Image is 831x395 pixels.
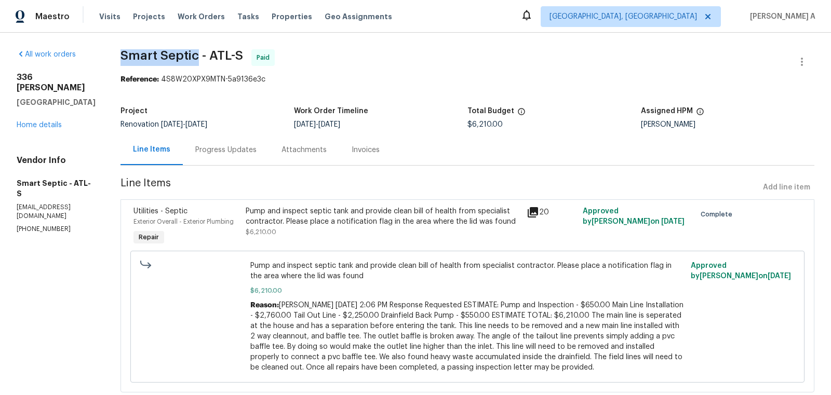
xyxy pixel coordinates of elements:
h4: Vendor Info [17,155,96,166]
span: Repair [135,232,163,242]
div: Attachments [282,145,327,155]
span: - [161,121,207,128]
span: Complete [701,209,736,220]
span: Approved by [PERSON_NAME] on [691,262,791,280]
span: Pump and inspect septic tank and provide clean bill of health from specialist contractor. Please ... [250,261,685,281]
h5: [GEOGRAPHIC_DATA] [17,97,96,107]
span: $6,210.00 [246,229,276,235]
span: Paid [257,52,274,63]
div: Line Items [133,144,170,155]
span: Geo Assignments [325,11,392,22]
span: [DATE] [161,121,183,128]
span: $6,210.00 [467,121,503,128]
span: [DATE] [768,273,791,280]
span: Visits [99,11,120,22]
span: The total cost of line items that have been proposed by Opendoor. This sum includes line items th... [517,107,526,121]
span: [PERSON_NAME] [DATE] 2:06 PM Response Requested ESTIMATE: Pump and Inspection - $650.00 Main Line... [250,302,683,371]
h5: Work Order Timeline [294,107,368,115]
a: Home details [17,121,62,129]
h5: Total Budget [467,107,514,115]
span: [DATE] [318,121,340,128]
span: Properties [272,11,312,22]
span: Projects [133,11,165,22]
span: Approved by [PERSON_NAME] on [583,208,685,225]
h5: Project [120,107,148,115]
span: Tasks [237,13,259,20]
span: [PERSON_NAME] A [746,11,815,22]
div: 4S8W20XPX9MTN-5a9136e3c [120,74,814,85]
a: All work orders [17,51,76,58]
span: Renovation [120,121,207,128]
div: Pump and inspect septic tank and provide clean bill of health from specialist contractor. Please ... [246,206,520,227]
span: Reason: [250,302,279,309]
span: Work Orders [178,11,225,22]
span: [DATE] [185,121,207,128]
span: Line Items [120,178,759,197]
div: [PERSON_NAME] [641,121,814,128]
span: $6,210.00 [250,285,685,296]
h5: Assigned HPM [641,107,693,115]
span: Exterior Overall - Exterior Plumbing [133,219,234,225]
span: [DATE] [294,121,316,128]
p: [PHONE_NUMBER] [17,225,96,234]
div: Invoices [352,145,380,155]
span: Maestro [35,11,70,22]
span: [DATE] [661,218,685,225]
span: The hpm assigned to this work order. [696,107,704,121]
span: [GEOGRAPHIC_DATA], [GEOGRAPHIC_DATA] [549,11,697,22]
div: Progress Updates [195,145,257,155]
div: 20 [527,206,577,219]
b: Reference: [120,76,159,83]
span: Utilities - Septic [133,208,187,215]
h5: Smart Septic - ATL-S [17,178,96,199]
p: [EMAIL_ADDRESS][DOMAIN_NAME] [17,203,96,221]
h2: 336 [PERSON_NAME] [17,72,96,93]
span: Smart Septic - ATL-S [120,49,243,62]
span: - [294,121,340,128]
